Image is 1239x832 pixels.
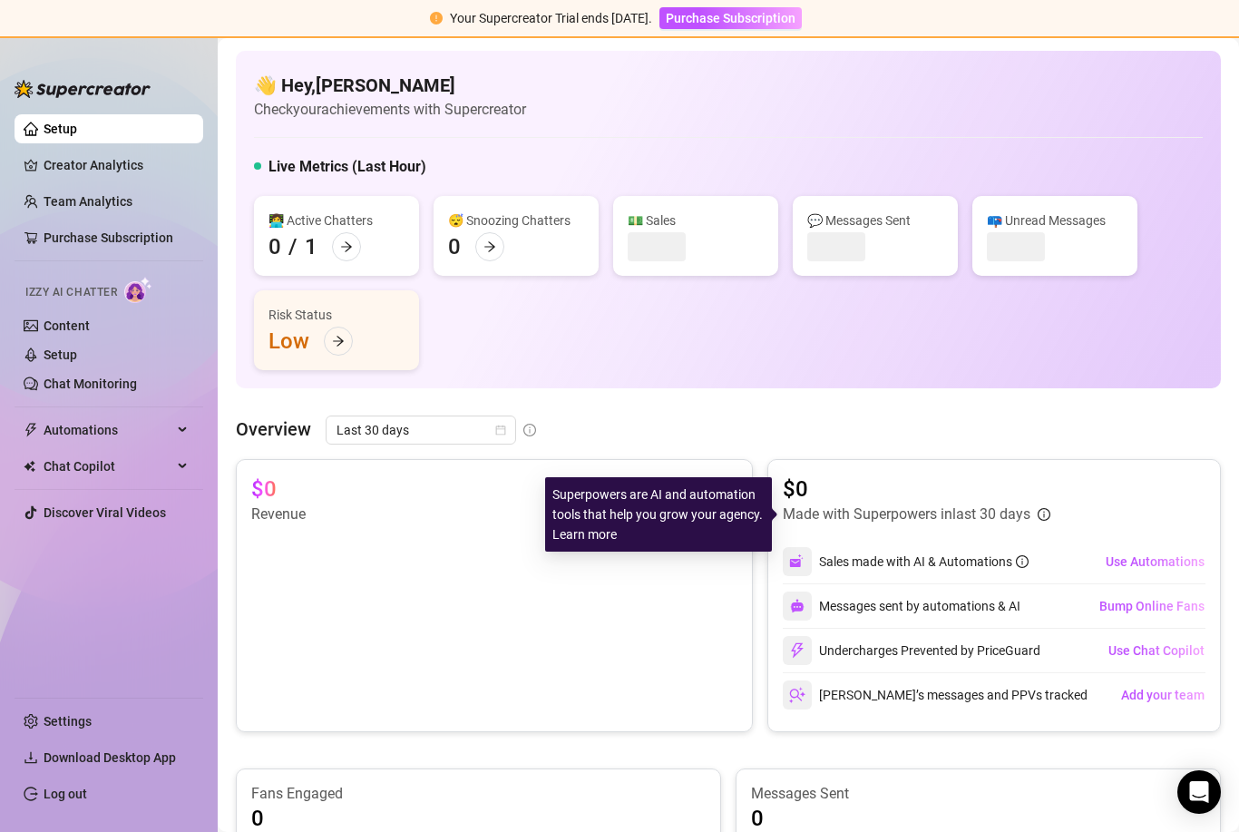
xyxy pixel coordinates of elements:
span: arrow-right [483,240,496,253]
div: Undercharges Prevented by PriceGuard [783,636,1040,665]
span: thunderbolt [24,423,38,437]
span: Purchase Subscription [666,11,795,25]
div: 0 [268,232,281,261]
span: Chat Copilot [44,452,172,481]
div: 💵 Sales [628,210,764,230]
span: Last 30 days [337,416,505,444]
img: svg%3e [789,642,805,659]
button: Use Automations [1105,547,1205,576]
span: Bump Online Fans [1099,599,1205,613]
a: Chat Monitoring [44,377,137,391]
img: svg%3e [790,599,805,613]
div: Sales made with AI & Automations [819,552,1029,572]
a: Team Analytics [44,194,132,209]
h5: Live Metrics (Last Hour) [268,156,426,178]
span: arrow-right [332,335,345,347]
article: $0 [251,475,277,504]
img: svg%3e [789,687,805,703]
a: Purchase Subscription [44,230,173,245]
article: Overview [236,416,311,443]
span: Izzy AI Chatter [25,284,117,301]
a: Setup [44,122,77,136]
div: Messages sent by automations & AI [783,592,1020,621]
img: logo-BBDzfeDw.svg [15,80,151,98]
div: [PERSON_NAME]’s messages and PPVs tracked [783,680,1088,710]
span: Your Supercreator Trial ends [DATE]. [450,11,652,25]
div: 👩‍💻 Active Chatters [268,210,405,230]
a: Content [44,318,90,333]
a: Setup [44,347,77,362]
span: Use Chat Copilot [1108,643,1205,658]
button: Purchase Subscription [659,7,802,29]
div: 💬 Messages Sent [807,210,943,230]
div: Superpowers are AI and automation tools that help you grow your agency. Learn more [545,477,772,552]
div: Risk Status [268,305,405,325]
span: info-circle [1038,508,1050,521]
button: Use Chat Copilot [1107,636,1205,665]
span: arrow-right [340,240,353,253]
span: download [24,750,38,765]
article: Messages Sent [751,784,1205,804]
a: Log out [44,787,87,801]
span: info-circle [523,424,536,436]
h4: 👋 Hey, [PERSON_NAME] [254,73,526,98]
span: info-circle [1016,555,1029,568]
img: AI Chatter [124,277,152,303]
div: 📪 Unread Messages [987,210,1123,230]
span: Use Automations [1106,554,1205,569]
a: Settings [44,714,92,729]
article: $0 [783,475,1050,504]
span: exclamation-circle [430,12,443,24]
span: Automations [44,416,172,445]
span: Download Desktop App [44,750,176,765]
article: Made with Superpowers in last 30 days [783,504,1030,525]
a: Purchase Subscription [659,11,802,25]
a: Creator Analytics [44,151,189,180]
div: 0 [448,232,461,261]
img: svg%3e [789,553,805,570]
button: Bump Online Fans [1098,592,1205,621]
article: Revenue [251,504,306,525]
span: Add your team [1121,688,1205,702]
button: Add your team [1120,680,1205,710]
article: Fans Engaged [251,784,706,804]
div: Open Intercom Messenger [1177,770,1221,814]
span: calendar [495,425,506,436]
div: 😴 Snoozing Chatters [448,210,584,230]
article: Check your achievements with Supercreator [254,98,526,121]
a: Discover Viral Videos [44,505,166,520]
img: Chat Copilot [24,460,35,473]
div: 1 [305,232,317,261]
